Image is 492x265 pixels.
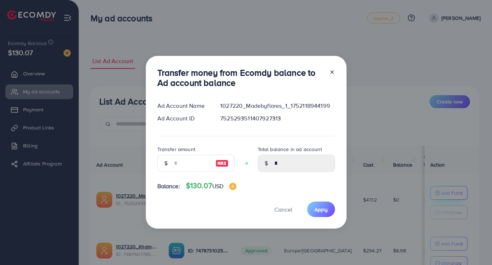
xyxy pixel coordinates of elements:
span: Cancel [274,206,292,213]
h4: $130.07 [186,181,237,190]
button: Apply [307,202,335,217]
label: Total balance in ad account [258,146,322,153]
div: Ad Account ID [152,114,215,123]
div: 1027220_Madebyflares_1_1752118944199 [214,102,340,110]
iframe: Chat [461,233,487,260]
span: Balance: [157,182,180,190]
span: USD [212,182,223,190]
button: Cancel [265,202,301,217]
img: image [229,183,236,190]
img: image [215,159,228,168]
h3: Transfer money from Ecomdy balance to Ad account balance [157,67,323,88]
div: 7525293511407927313 [214,114,340,123]
div: Ad Account Name [152,102,215,110]
label: Transfer amount [157,146,195,153]
span: Apply [314,206,328,213]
